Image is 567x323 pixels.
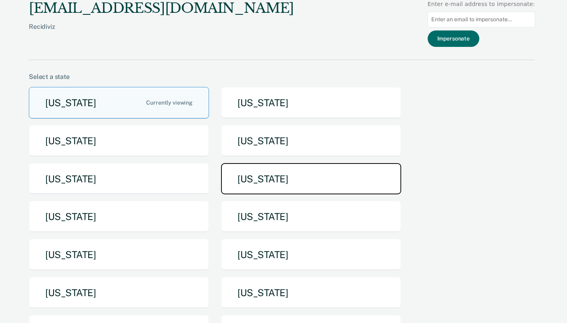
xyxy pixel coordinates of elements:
[29,73,535,81] div: Select a state
[221,163,401,195] button: [US_STATE]
[29,239,209,271] button: [US_STATE]
[29,87,209,119] button: [US_STATE]
[428,12,535,27] input: Enter an email to impersonate...
[221,277,401,309] button: [US_STATE]
[221,201,401,232] button: [US_STATE]
[221,87,401,119] button: [US_STATE]
[29,277,209,309] button: [US_STATE]
[428,30,479,47] button: Impersonate
[29,163,209,195] button: [US_STATE]
[29,125,209,157] button: [US_STATE]
[29,23,294,43] div: Recidiviz
[221,125,401,157] button: [US_STATE]
[221,239,401,271] button: [US_STATE]
[29,201,209,232] button: [US_STATE]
